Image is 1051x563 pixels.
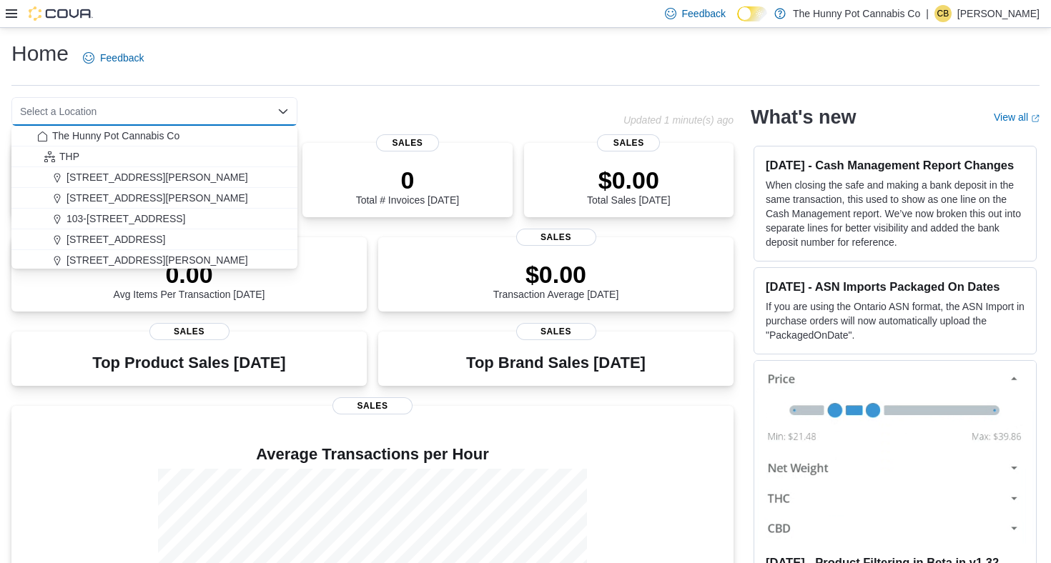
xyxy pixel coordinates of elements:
a: Feedback [77,44,149,72]
input: Dark Mode [737,6,767,21]
img: Cova [29,6,93,21]
h3: Top Product Sales [DATE] [92,354,285,372]
h3: [DATE] - Cash Management Report Changes [766,158,1025,172]
span: Dark Mode [737,21,738,22]
button: [STREET_ADDRESS] [11,229,297,250]
div: Total Sales [DATE] [587,166,670,206]
svg: External link [1031,114,1040,123]
div: Avg Items Per Transaction [DATE] [114,260,265,300]
h3: [DATE] - ASN Imports Packaged On Dates [766,279,1025,294]
h3: Top Brand Sales [DATE] [466,354,646,372]
div: Total # Invoices [DATE] [356,166,459,206]
div: Christina Brown [934,5,952,22]
span: [STREET_ADDRESS] [66,232,165,246]
p: 0.00 [114,260,265,289]
span: Sales [332,397,413,414]
h1: Home [11,39,69,68]
span: [STREET_ADDRESS][PERSON_NAME] [66,191,248,205]
p: 0 [356,166,459,194]
span: [STREET_ADDRESS][PERSON_NAME] [66,170,248,184]
span: Feedback [682,6,726,21]
span: Sales [376,134,439,151]
button: The Hunny Pot Cannabis Co [11,126,297,146]
button: Close list of options [277,106,289,117]
p: Updated 1 minute(s) ago [623,114,734,126]
button: [STREET_ADDRESS][PERSON_NAME] [11,250,297,271]
button: [STREET_ADDRESS][PERSON_NAME] [11,167,297,188]
a: View allExternal link [994,111,1040,123]
span: 103-[STREET_ADDRESS] [66,211,186,226]
p: $0.00 [587,166,670,194]
span: Sales [516,323,596,340]
p: When closing the safe and making a bank deposit in the same transaction, this used to show as one... [766,178,1025,249]
span: Sales [516,229,596,246]
span: Sales [149,323,230,340]
p: If you are using the Ontario ASN format, the ASN Import in purchase orders will now automatically... [766,299,1025,342]
p: The Hunny Pot Cannabis Co [793,5,920,22]
button: [STREET_ADDRESS][PERSON_NAME] [11,188,297,209]
span: Sales [597,134,660,151]
p: | [926,5,929,22]
span: THP [59,149,79,164]
h4: Average Transactions per Hour [23,446,722,463]
p: $0.00 [493,260,619,289]
div: Transaction Average [DATE] [493,260,619,300]
span: [STREET_ADDRESS][PERSON_NAME] [66,253,248,267]
span: The Hunny Pot Cannabis Co [52,129,179,143]
button: 103-[STREET_ADDRESS] [11,209,297,229]
button: THP [11,146,297,167]
h2: What's new [751,106,856,129]
p: [PERSON_NAME] [957,5,1040,22]
span: Feedback [100,51,144,65]
span: CB [937,5,949,22]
